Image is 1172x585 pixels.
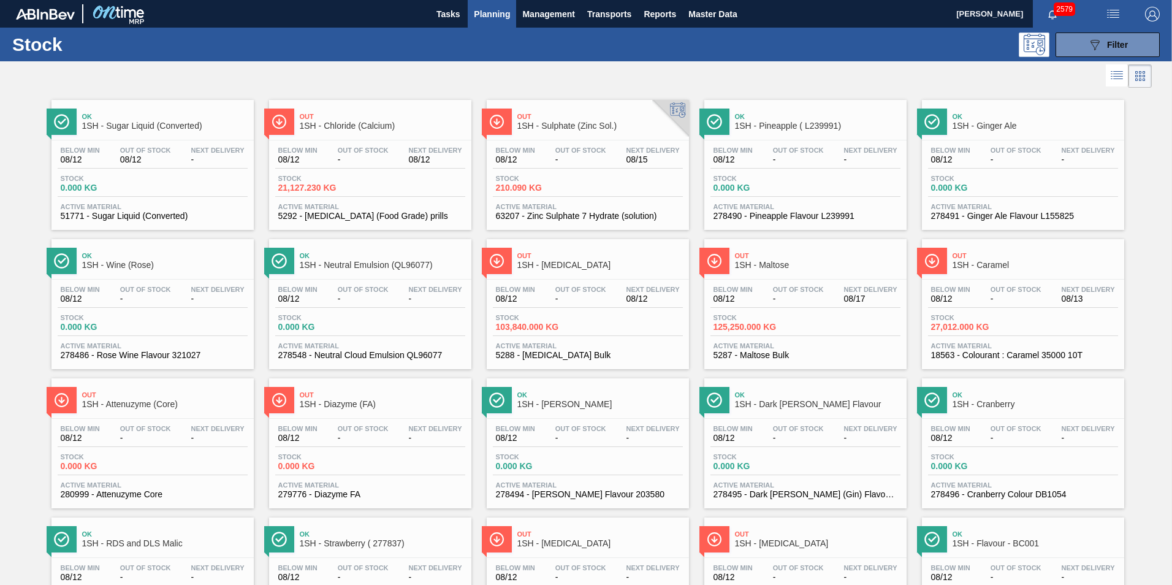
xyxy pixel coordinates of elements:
[191,564,245,572] span: Next Delivery
[278,314,364,321] span: Stock
[489,114,504,129] img: Ícone
[713,323,799,332] span: 125,250.000 KG
[931,175,1017,182] span: Stock
[278,212,462,221] span: 5292 - Calcium Chloride (Food Grade) prills
[924,253,940,269] img: Ícone
[713,286,753,293] span: Below Min
[773,434,824,443] span: -
[278,481,462,489] span: Active Material
[517,113,683,120] span: Out
[555,294,606,304] span: -
[695,91,913,230] a: ÍconeOk1SH - Pineapple ( L239991)Below Min08/12Out Of Stock-Next Delivery-Stock0.000 KGActive Mat...
[713,314,799,321] span: Stock
[555,425,606,432] span: Out Of Stock
[496,481,680,489] span: Active Material
[496,490,680,499] span: 278494 - Rasberry Flavour 203580
[82,121,248,131] span: 1SH - Sugar Liquid (Converted)
[82,400,248,409] span: 1SH - Attenuzyme (Core)
[844,564,897,572] span: Next Delivery
[191,155,245,164] span: -
[54,392,69,408] img: Ícone
[278,147,318,154] span: Below Min
[300,121,465,131] span: 1SH - Chloride (Calcium)
[61,481,245,489] span: Active Material
[517,261,683,270] span: 1SH - Dextrose
[409,425,462,432] span: Next Delivery
[61,462,146,471] span: 0.000 KG
[82,530,248,538] span: Ok
[1062,425,1115,432] span: Next Delivery
[713,294,753,304] span: 08/12
[489,532,504,547] img: Ícone
[191,573,245,582] span: -
[517,121,683,131] span: 1SH - Sulphate (Zinc Sol.)
[707,253,722,269] img: Ícone
[120,286,171,293] span: Out Of Stock
[278,564,318,572] span: Below Min
[991,573,1041,582] span: -
[496,453,582,461] span: Stock
[931,425,970,432] span: Below Min
[191,434,245,443] span: -
[300,539,465,548] span: 1SH - Strawberry ( 277837)
[278,342,462,350] span: Active Material
[1062,564,1115,572] span: Next Delivery
[272,253,287,269] img: Ícone
[913,369,1130,508] a: ÍconeOk1SH - CranberryBelow Min08/12Out Of Stock-Next Delivery-Stock0.000 KGActive Material278496...
[517,252,683,259] span: Out
[713,203,897,210] span: Active Material
[713,573,753,582] span: 08/12
[300,261,465,270] span: 1SH - Neutral Emulsion (QL96077)
[61,183,146,193] span: 0.000 KG
[1062,434,1115,443] span: -
[260,91,478,230] a: ÍconeOut1SH - Chloride (Calcium)Below Min08/12Out Of Stock-Next Delivery08/12Stock21,127.230 KGAc...
[626,573,680,582] span: -
[713,564,753,572] span: Below Min
[496,323,582,332] span: 103,840.000 KG
[707,114,722,129] img: Ícone
[338,294,389,304] span: -
[735,391,900,399] span: Ok
[991,286,1041,293] span: Out Of Stock
[300,400,465,409] span: 1SH - Diazyme (FA)
[61,203,245,210] span: Active Material
[82,252,248,259] span: Ok
[496,425,535,432] span: Below Min
[931,573,970,582] span: 08/12
[931,434,970,443] span: 08/12
[489,392,504,408] img: Ícone
[61,564,100,572] span: Below Min
[278,323,364,332] span: 0.000 KG
[735,261,900,270] span: 1SH - Maltose
[991,147,1041,154] span: Out Of Stock
[61,434,100,443] span: 08/12
[735,121,900,131] span: 1SH - Pineapple ( L239991)
[278,490,462,499] span: 279776 - Diazyme FA
[555,564,606,572] span: Out Of Stock
[300,530,465,538] span: Ok
[82,261,248,270] span: 1SH - Wine (Rose)
[713,175,799,182] span: Stock
[278,462,364,471] span: 0.000 KG
[713,155,753,164] span: 08/12
[496,294,535,304] span: 08/12
[338,147,389,154] span: Out Of Stock
[644,7,676,21] span: Reports
[496,434,535,443] span: 08/12
[120,573,171,582] span: -
[991,425,1041,432] span: Out Of Stock
[120,294,171,304] span: -
[61,342,245,350] span: Active Material
[931,286,970,293] span: Below Min
[844,434,897,443] span: -
[626,564,680,572] span: Next Delivery
[120,147,171,154] span: Out Of Stock
[924,114,940,129] img: Ícone
[61,175,146,182] span: Stock
[931,294,970,304] span: 08/12
[82,113,248,120] span: Ok
[1106,64,1128,88] div: List Vision
[278,203,462,210] span: Active Material
[409,286,462,293] span: Next Delivery
[735,400,900,409] span: 1SH - Dark Berry Flavour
